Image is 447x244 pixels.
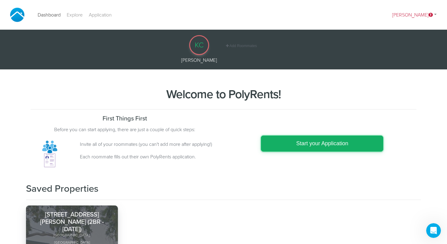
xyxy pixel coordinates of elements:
[223,41,260,50] button: Add Roommates
[44,153,57,167] img: application.c1659e8a.svg
[7,5,27,25] img: PolyRents
[166,87,281,102] strong: Welcome to PolyRents!
[42,141,59,153] img: group.7e6c49d4.svg
[392,12,433,18] span: [PERSON_NAME]
[37,211,107,233] h5: [STREET_ADDRESS][PERSON_NAME] (2BR - [DATE])
[195,40,204,51] span: KC
[26,183,421,194] h3: Saved Properties
[86,8,115,22] a: Application
[426,223,441,238] iframe: Intercom live chat
[261,135,383,152] a: Start your Application
[35,8,64,22] a: Dashboard
[80,153,219,161] p: Each roommate fills out their own PolyRents application.
[31,115,219,122] h5: First Things First
[80,141,219,148] p: Invite all of your roommates (you can't add more after applying!)
[181,57,217,64] div: [PERSON_NAME]
[389,8,440,22] a: [PERSON_NAME]
[64,8,86,22] a: Explore
[31,126,219,133] p: Before you can start applying, there are just a couple of quick steps:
